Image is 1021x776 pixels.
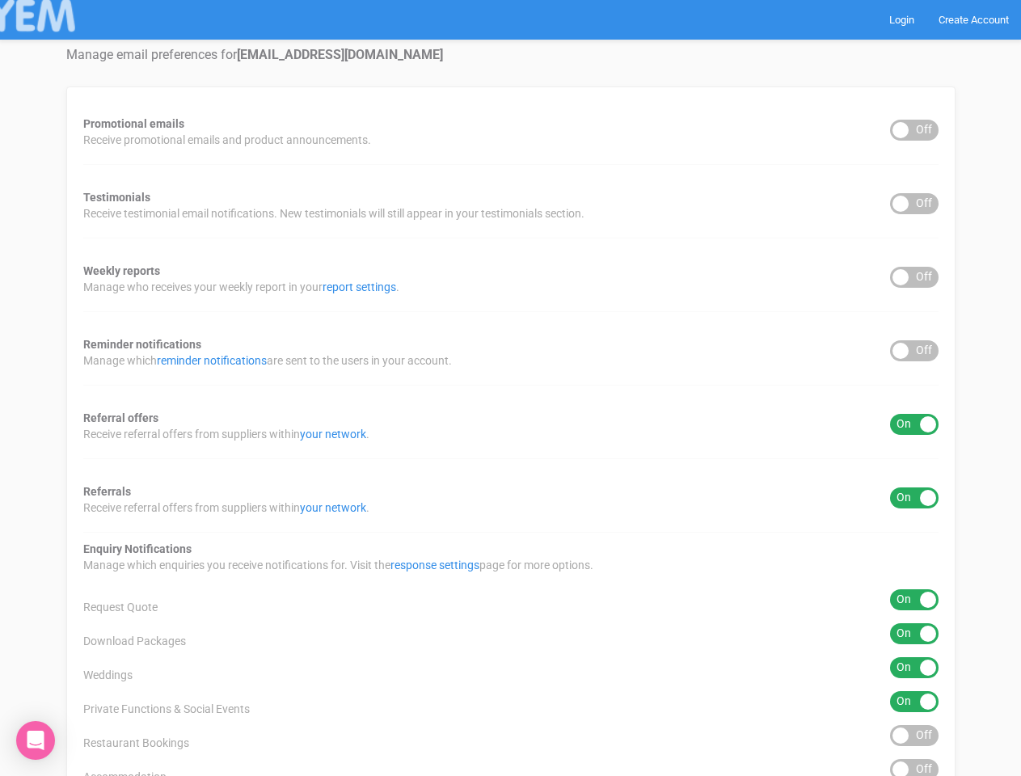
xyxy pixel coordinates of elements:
[83,667,133,683] span: Weddings
[83,352,452,369] span: Manage which are sent to the users in your account.
[83,117,184,130] strong: Promotional emails
[83,411,158,424] strong: Referral offers
[16,721,55,760] div: Open Intercom Messenger
[83,264,160,277] strong: Weekly reports
[83,633,186,649] span: Download Packages
[83,735,189,751] span: Restaurant Bookings
[83,485,131,498] strong: Referrals
[83,701,250,717] span: Private Functions & Social Events
[83,191,150,204] strong: Testimonials
[83,132,371,148] span: Receive promotional emails and product announcements.
[83,338,201,351] strong: Reminder notifications
[300,501,366,514] a: your network
[83,599,158,615] span: Request Quote
[323,280,396,293] a: report settings
[83,500,369,516] span: Receive referral offers from suppliers within .
[157,354,267,367] a: reminder notifications
[83,279,399,295] span: Manage who receives your weekly report in your .
[83,557,593,573] span: Manage which enquiries you receive notifications for. Visit the page for more options.
[66,48,956,62] h4: Manage email preferences for
[390,559,479,571] a: response settings
[83,205,584,221] span: Receive testimonial email notifications. New testimonials will still appear in your testimonials ...
[83,426,369,442] span: Receive referral offers from suppliers within .
[83,542,192,555] strong: Enquiry Notifications
[300,428,366,441] a: your network
[237,47,443,62] strong: [EMAIL_ADDRESS][DOMAIN_NAME]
